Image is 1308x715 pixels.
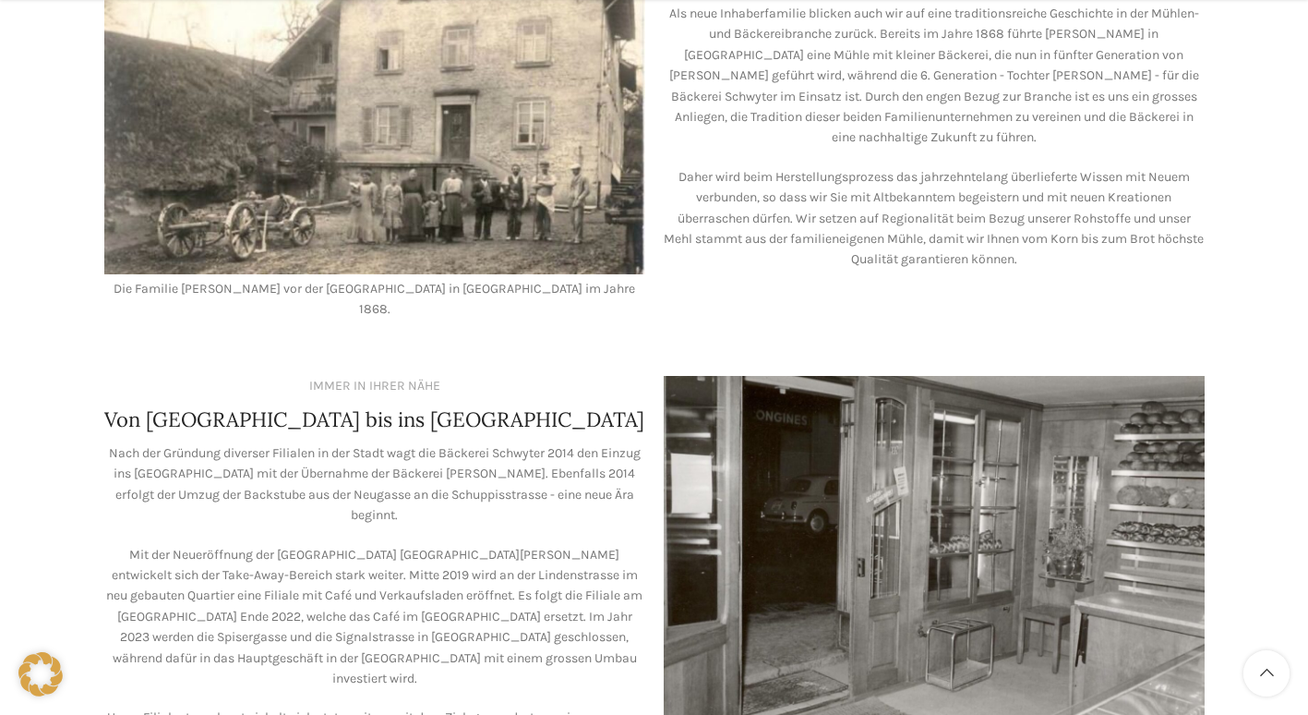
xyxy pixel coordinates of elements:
span: Die Familie [PERSON_NAME] vor der [GEOGRAPHIC_DATA] in [GEOGRAPHIC_DATA] im Jahre 1868. [114,281,635,317]
a: Scroll to top button [1243,650,1290,697]
span: Mit der Neueröffnung der [GEOGRAPHIC_DATA] [GEOGRAPHIC_DATA][PERSON_NAME] entwickelt sich der Tak... [106,547,642,686]
div: IMMER IN IHRER NÄHE [309,376,440,396]
p: Daher wird beim Herstellungsprozess das jahrzehntelang überlieferte Wissen mit Neuem verbunden, s... [664,167,1205,271]
h4: Von [GEOGRAPHIC_DATA] bis ins [GEOGRAPHIC_DATA] [104,406,644,434]
p: Nach der Gründung diverser Filialen in der Stadt wagt die Bäckerei Schwyter 2014 den Einzug ins [... [104,443,645,527]
p: Als neue Inhaberfamilie blicken auch wir auf eine traditionsreiche Geschichte in der Mühlen- und ... [664,4,1205,149]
